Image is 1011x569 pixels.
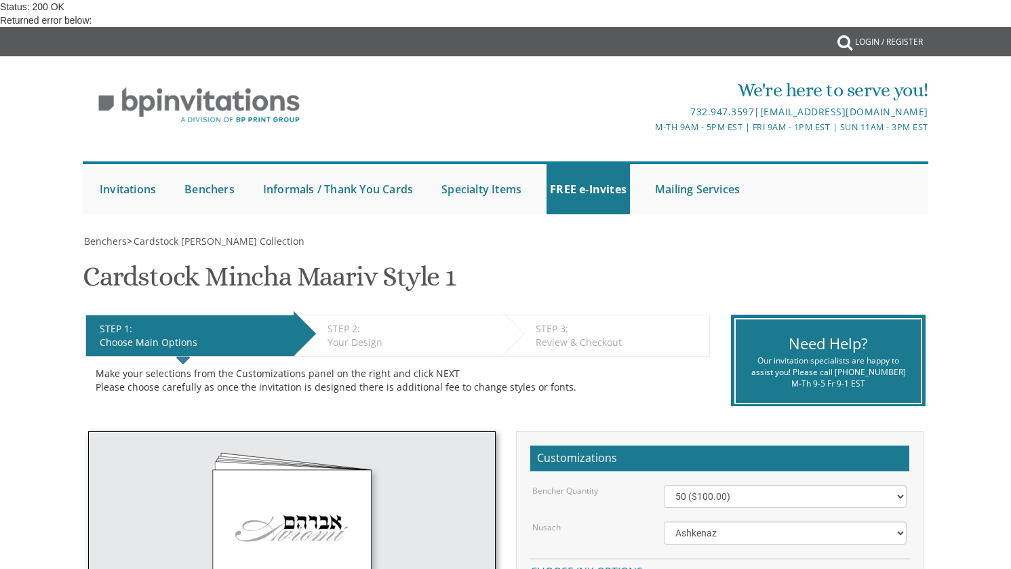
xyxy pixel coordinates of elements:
[365,120,928,134] div: M-Th 9am - 5pm EST | Fri 9am - 1pm EST | Sun 11am - 3pm EST
[96,367,700,394] div: Make your selections from the Customizations panel on the right and click NEXT Please choose care...
[848,27,930,57] a: Login / Register
[746,333,911,354] div: Need Help?
[536,322,702,336] div: STEP 3:
[547,164,630,214] a: FREE e-Invites
[100,336,287,349] div: Choose Main Options
[83,77,315,134] img: BP Invitation Loft
[438,164,525,214] a: Specialty Items
[652,164,743,214] a: Mailing Services
[530,446,909,471] h2: Customizations
[328,322,495,336] div: STEP 2:
[83,262,456,302] h1: Cardstock Mincha Maariv Style 1
[260,164,416,214] a: Informals / Thank You Cards
[100,322,287,336] div: STEP 1:
[132,235,304,248] a: Cardstock [PERSON_NAME] Collection
[96,164,159,214] a: Invitations
[532,485,598,496] label: Bencher Quantity
[84,235,127,248] span: Benchers
[127,235,304,248] span: >
[328,336,495,349] div: Your Design
[746,355,911,389] div: Our invitation specialists are happy to assist you! Please call [PHONE_NUMBER] M-Th 9-5 Fr 9-1 EST
[134,235,304,248] span: Cardstock [PERSON_NAME] Collection
[83,235,127,248] a: Benchers
[365,77,928,104] div: We're here to serve you!
[532,522,561,533] label: Nusach
[365,104,928,120] div: |
[690,105,754,118] a: 732.947.3597
[536,336,702,349] div: Review & Checkout
[760,105,928,118] a: [EMAIL_ADDRESS][DOMAIN_NAME]
[181,164,238,214] a: Benchers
